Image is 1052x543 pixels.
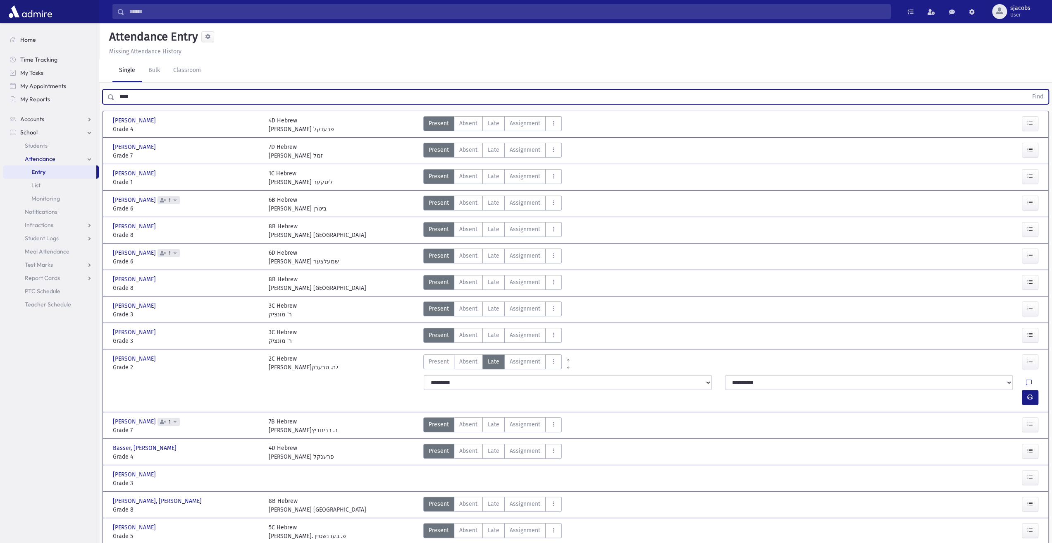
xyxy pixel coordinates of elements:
a: Attendance [3,152,99,165]
a: Teacher Schedule [3,298,99,311]
div: AttTypes [423,143,562,160]
span: Assignment [510,331,540,340]
span: Late [488,278,499,287]
a: List [3,179,99,192]
span: Absent [459,420,477,429]
span: Late [488,172,499,181]
span: Grade 7 [113,426,260,435]
div: AttTypes [423,275,562,292]
span: Grade 8 [113,284,260,292]
span: List [31,182,41,189]
span: PTC Schedule [25,287,60,295]
a: PTC Schedule [3,285,99,298]
span: Late [488,304,499,313]
span: Present [429,146,449,154]
span: Present [429,199,449,207]
a: Home [3,33,99,46]
span: [PERSON_NAME] [113,328,157,337]
span: Late [488,420,499,429]
span: My Appointments [20,82,66,90]
a: Report Cards [3,271,99,285]
span: Late [488,331,499,340]
span: [PERSON_NAME] [113,470,157,479]
button: Find [1027,90,1048,104]
span: Teacher Schedule [25,301,71,308]
span: [PERSON_NAME], [PERSON_NAME] [113,497,203,505]
span: Present [429,119,449,128]
span: Assignment [510,304,540,313]
span: Monitoring [31,195,60,202]
span: Grade 3 [113,310,260,319]
a: Test Marks [3,258,99,271]
span: My Reports [20,96,50,103]
a: Time Tracking [3,53,99,66]
a: Missing Attendance History [106,48,181,55]
span: Late [488,146,499,154]
span: [PERSON_NAME] [113,417,157,426]
span: [PERSON_NAME] [113,275,157,284]
u: Missing Attendance History [109,48,181,55]
span: Assignment [510,119,540,128]
span: Present [429,304,449,313]
div: 6D Hebrew [PERSON_NAME] שמעלצער [269,249,339,266]
span: Assignment [510,357,540,366]
span: [PERSON_NAME] [113,301,157,310]
span: Grade 6 [113,257,260,266]
a: Accounts [3,112,99,126]
div: 8B Hebrew [PERSON_NAME] [GEOGRAPHIC_DATA] [269,275,366,292]
span: Present [429,420,449,429]
span: Meal Attendance [25,248,69,255]
span: Report Cards [25,274,60,282]
span: Entry [31,168,45,176]
div: AttTypes [423,249,562,266]
span: Assignment [510,278,540,287]
span: Absent [459,278,477,287]
div: AttTypes [423,444,562,461]
a: Meal Attendance [3,245,99,258]
span: Absent [459,331,477,340]
span: Test Marks [25,261,53,268]
div: 7B Hebrew [PERSON_NAME]ב. רבינוביץ [269,417,338,435]
a: Notifications [3,205,99,218]
span: 1 [167,251,172,256]
div: AttTypes [423,417,562,435]
span: Grade 8 [113,505,260,514]
span: Notifications [25,208,57,215]
span: Assignment [510,526,540,535]
span: Grade 4 [113,125,260,134]
span: Late [488,199,499,207]
span: Assignment [510,225,540,234]
span: Present [429,526,449,535]
span: Grade 8 [113,231,260,239]
span: Present [429,225,449,234]
span: Grade 3 [113,337,260,345]
span: [PERSON_NAME] [113,169,157,178]
span: Grade 1 [113,178,260,187]
span: Late [488,251,499,260]
span: Absent [459,500,477,508]
a: Classroom [167,59,208,82]
span: Home [20,36,36,43]
input: Search [124,4,890,19]
h5: Attendance Entry [106,30,198,44]
span: Present [429,251,449,260]
span: sjacobs [1010,5,1031,12]
span: School [20,129,38,136]
span: Absent [459,119,477,128]
span: 1 [167,198,172,203]
a: Student Logs [3,232,99,245]
span: Students [25,142,48,149]
span: Grade 2 [113,363,260,372]
span: Assignment [510,146,540,154]
span: Present [429,172,449,181]
span: Present [429,500,449,508]
span: My Tasks [20,69,43,77]
span: Late [488,357,499,366]
div: 3C Hebrew ר' מונציק [269,301,297,319]
span: Present [429,331,449,340]
div: 8B Hebrew [PERSON_NAME] [GEOGRAPHIC_DATA] [269,222,366,239]
span: Time Tracking [20,56,57,63]
div: AttTypes [423,497,562,514]
span: [PERSON_NAME] [113,143,157,151]
div: 8B Hebrew [PERSON_NAME] [GEOGRAPHIC_DATA] [269,497,366,514]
